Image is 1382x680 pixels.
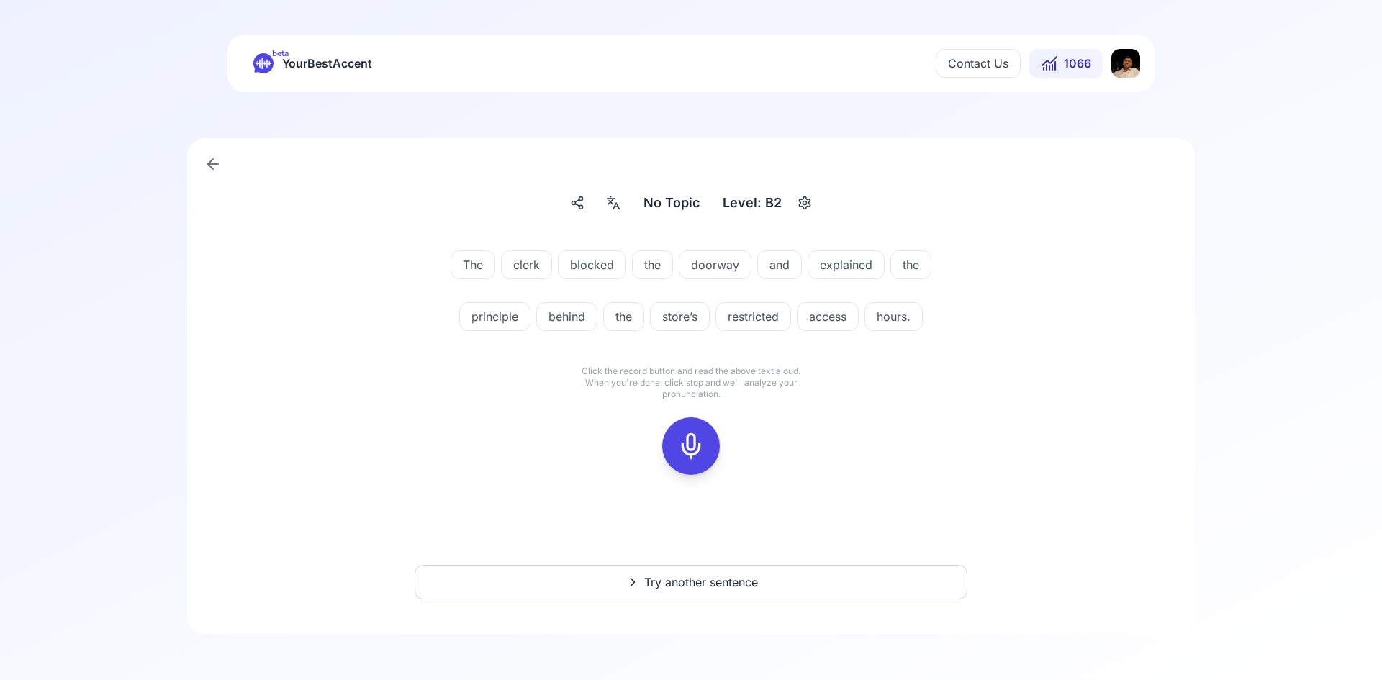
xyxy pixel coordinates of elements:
button: the [632,250,673,279]
span: clerk [502,256,551,273]
button: Contact Us [936,49,1021,78]
button: the [603,302,644,331]
p: Click the record button and read the above text aloud. When you're done, click stop and we'll ana... [576,366,806,400]
a: betaYourBestAccent [242,53,384,73]
button: store’s [650,302,710,331]
span: blocked [559,256,625,273]
button: behind [536,302,597,331]
span: 1066 [1064,55,1091,72]
span: the [633,256,672,273]
span: the [604,308,643,325]
button: explained [808,250,885,279]
button: principle [459,302,530,331]
span: No Topic [643,193,700,213]
span: and [758,256,801,273]
button: Level: B2 [717,190,816,216]
button: doorway [679,250,751,279]
span: YourBestAccent [282,53,372,73]
button: hours. [864,302,923,331]
div: Level: B2 [717,190,787,216]
button: the [890,250,931,279]
span: Try another sentence [644,574,758,591]
button: Try another sentence [415,565,967,599]
span: doorway [679,256,751,273]
span: access [798,308,858,325]
button: and [757,250,802,279]
button: The [451,250,495,279]
button: clerk [501,250,552,279]
img: SK [1111,49,1140,78]
span: principle [460,308,530,325]
span: store’s [651,308,709,325]
span: behind [537,308,597,325]
span: hours. [865,308,922,325]
button: access [797,302,859,331]
button: blocked [558,250,626,279]
button: restricted [715,302,791,331]
span: restricted [716,308,790,325]
button: No Topic [638,190,705,216]
span: explained [808,256,884,273]
span: The [451,256,494,273]
span: the [891,256,931,273]
span: beta [272,47,289,59]
button: 1066 [1029,49,1103,78]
